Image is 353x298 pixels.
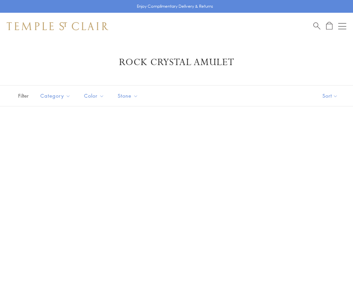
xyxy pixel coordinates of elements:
[35,88,76,103] button: Category
[7,22,108,30] img: Temple St. Clair
[338,22,346,30] button: Open navigation
[326,22,332,30] a: Open Shopping Bag
[113,88,143,103] button: Stone
[17,56,336,68] h1: Rock Crystal Amulet
[37,92,76,100] span: Category
[313,22,320,30] a: Search
[79,88,109,103] button: Color
[137,3,213,10] p: Enjoy Complimentary Delivery & Returns
[81,92,109,100] span: Color
[307,86,353,106] button: Show sort by
[114,92,143,100] span: Stone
